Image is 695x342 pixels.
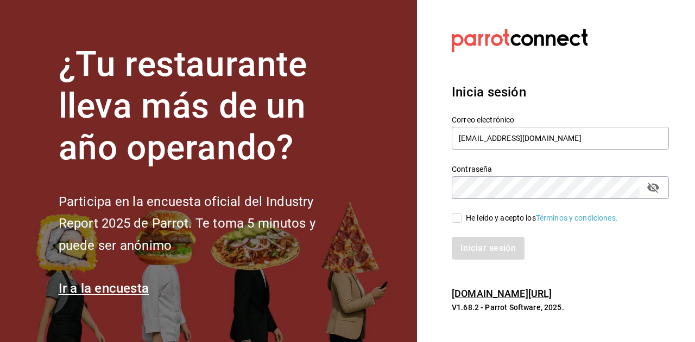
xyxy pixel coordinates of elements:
a: Ir a la encuesta [59,281,149,296]
p: V1.68.2 - Parrot Software, 2025. [452,302,669,313]
h1: ¿Tu restaurante lleva más de un año operando? [59,44,352,169]
label: Correo electrónico [452,116,669,124]
h2: Participa en la encuesta oficial del Industry Report 2025 de Parrot. Te toma 5 minutos y puede se... [59,191,352,257]
a: Términos y condiciones. [536,214,618,222]
label: Contraseña [452,165,669,173]
h3: Inicia sesión [452,82,669,102]
div: He leído y acepto los [466,212,618,224]
a: [DOMAIN_NAME][URL] [452,288,552,299]
button: passwordField [644,178,662,197]
input: Ingresa tu correo electrónico [452,127,669,150]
